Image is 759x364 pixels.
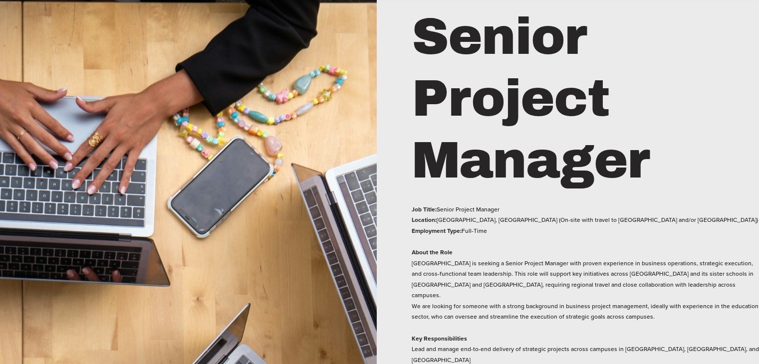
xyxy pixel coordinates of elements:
strong: Job Title: [412,205,437,213]
h1: Senior Project Manager [412,6,729,191]
strong: Location: [412,215,437,224]
strong: About the Role [412,248,453,256]
strong: Employment Type: [412,226,462,235]
strong: Key Responsibilities [412,334,467,343]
